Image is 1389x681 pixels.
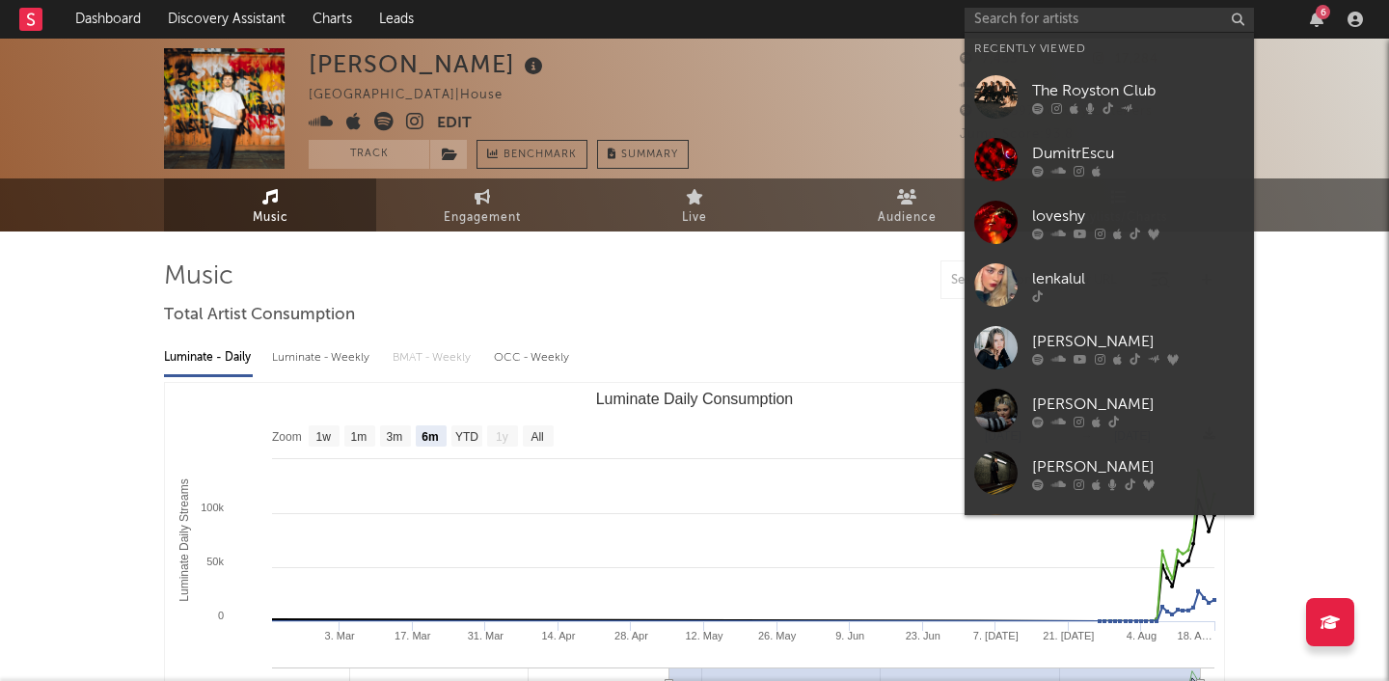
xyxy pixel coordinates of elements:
text: 50k [206,556,224,567]
a: Benchmark [477,140,587,169]
text: 100k [201,502,224,513]
div: [PERSON_NAME] [1032,393,1244,416]
button: Summary [597,140,689,169]
div: [GEOGRAPHIC_DATA] | House [309,84,525,107]
text: 21. [DATE] [1043,630,1094,641]
span: 7,453 [960,53,1018,66]
a: Audience [801,178,1013,232]
text: 17. Mar [395,630,431,641]
div: Luminate - Daily [164,341,253,374]
a: DumitrEscu [965,128,1254,191]
text: YTD [455,430,478,444]
span: 429,597 Monthly Listeners [960,105,1153,118]
div: 6 [1316,5,1330,19]
div: OCC - Weekly [494,341,571,374]
a: [PERSON_NAME] [965,379,1254,442]
a: Engagement [376,178,588,232]
input: Search by song name or URL [941,273,1145,288]
button: Edit [437,112,472,136]
button: Track [309,140,429,169]
input: Search for artists [965,8,1254,32]
div: Luminate - Weekly [272,341,373,374]
text: 26. May [758,630,797,641]
div: Recently Viewed [974,38,1244,61]
a: The Royston Club [965,66,1254,128]
span: Music [253,206,288,230]
a: [PERSON_NAME] [965,442,1254,504]
span: 4,899 [960,79,1021,92]
a: loveshy [965,191,1254,254]
a: Catlow [965,504,1254,567]
text: 3m [387,430,403,444]
text: 12. May [685,630,723,641]
text: 1m [351,430,368,444]
text: 0 [218,610,224,621]
div: loveshy [1032,204,1244,228]
text: 14. Apr [541,630,575,641]
a: Live [588,178,801,232]
text: 6m [422,430,438,444]
span: Audience [878,206,937,230]
div: lenkalul [1032,267,1244,290]
text: 31. Mar [468,630,504,641]
text: 9. Jun [835,630,864,641]
text: 28. Apr [614,630,648,641]
text: 1w [316,430,332,444]
text: 4. Aug [1127,630,1157,641]
a: [PERSON_NAME] [965,316,1254,379]
text: 18. A… [1178,630,1212,641]
a: lenkalul [965,254,1254,316]
text: All [531,430,543,444]
text: 3. Mar [325,630,356,641]
a: Music [164,178,376,232]
span: Jump Score: 93.8 [960,128,1074,141]
text: Zoom [272,430,302,444]
text: Luminate Daily Consumption [596,391,794,407]
button: 6 [1310,12,1323,27]
span: Live [682,206,707,230]
span: Summary [621,150,678,160]
span: Total Artist Consumption [164,304,355,327]
div: [PERSON_NAME] [309,48,548,80]
div: [PERSON_NAME] [1032,455,1244,478]
span: Engagement [444,206,521,230]
text: Luminate Daily Streams [177,478,191,601]
text: 7. [DATE] [973,630,1019,641]
div: The Royston Club [1032,79,1244,102]
text: 1y [496,430,508,444]
text: 23. Jun [906,630,940,641]
div: DumitrEscu [1032,142,1244,165]
span: Benchmark [504,144,577,167]
div: [PERSON_NAME] [1032,330,1244,353]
